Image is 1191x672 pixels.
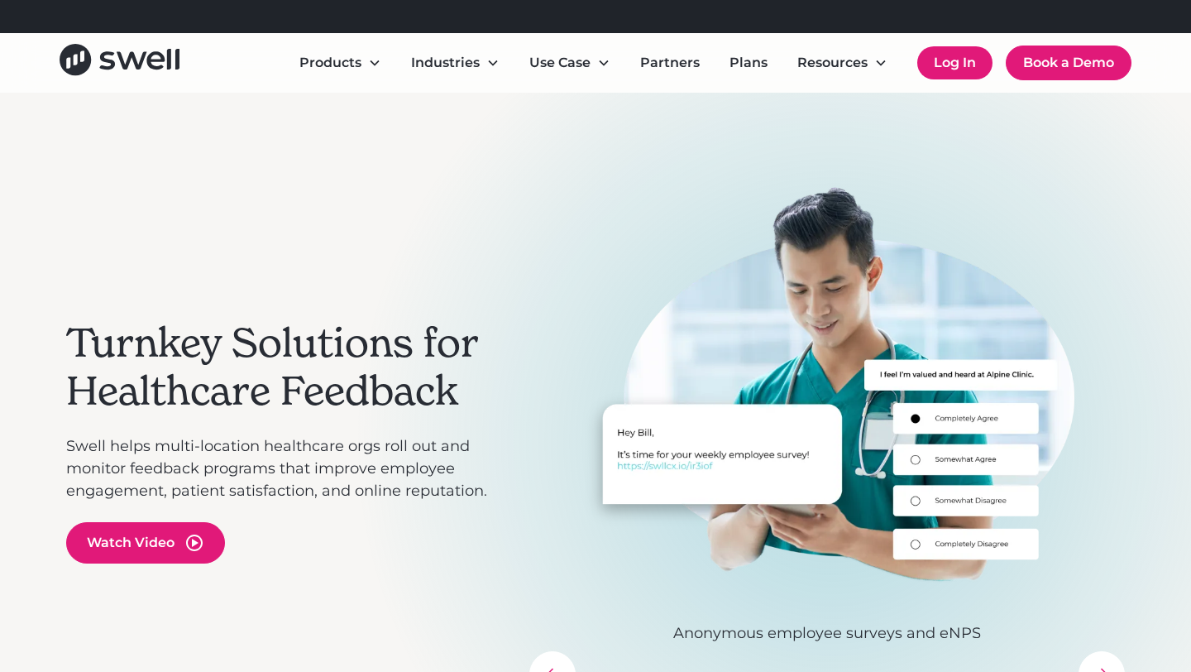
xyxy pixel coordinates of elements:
[716,46,781,79] a: Plans
[299,53,361,73] div: Products
[1108,593,1191,672] iframe: Chat Widget
[784,46,901,79] div: Resources
[66,319,513,415] h2: Turnkey Solutions for Healthcare Feedback
[87,533,175,553] div: Watch Video
[529,53,591,73] div: Use Case
[1006,46,1131,80] a: Book a Demo
[797,53,868,73] div: Resources
[627,46,713,79] a: Partners
[529,185,1125,645] div: 3 of 3
[516,46,624,79] div: Use Case
[60,44,179,81] a: home
[398,46,513,79] div: Industries
[917,46,992,79] a: Log In
[411,53,480,73] div: Industries
[66,522,225,564] a: open lightbox
[66,435,513,502] p: Swell helps multi-location healthcare orgs roll out and monitor feedback programs that improve em...
[529,622,1125,645] p: Anonymous employee surveys and eNPS
[286,46,395,79] div: Products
